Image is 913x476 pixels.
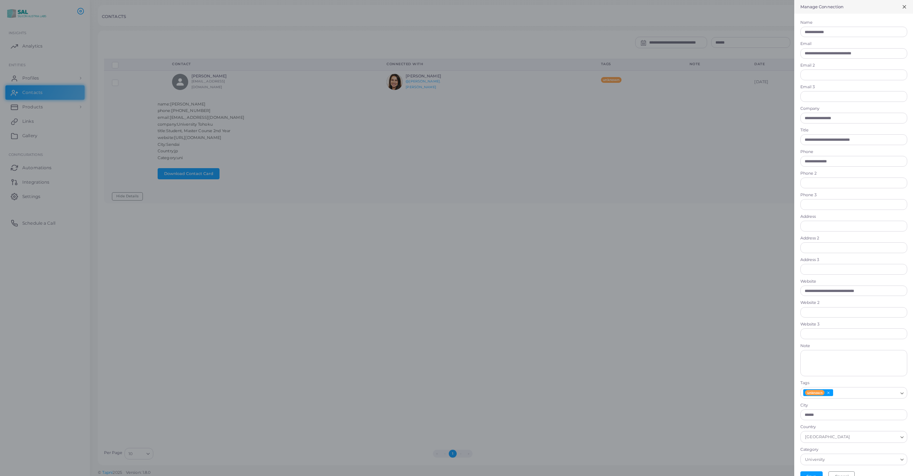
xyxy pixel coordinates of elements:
div: Search for option [800,454,907,465]
label: Email 2 [800,63,907,68]
div: Search for option [800,387,907,399]
label: Tags [800,380,809,386]
label: Company [800,106,907,112]
button: Deselect unknown [826,390,831,395]
label: Address 3 [800,257,907,263]
label: Address [800,214,907,220]
label: Title [800,127,907,133]
input: Search for option [834,389,897,397]
label: Website [800,279,907,284]
label: Note [800,343,907,349]
span: [GEOGRAPHIC_DATA] [804,434,851,441]
label: Email 3 [800,84,907,90]
input: Search for option [852,433,898,441]
div: Search for option [800,431,907,443]
label: Website 2 [800,300,907,306]
label: City [800,403,907,408]
span: University [804,456,826,463]
label: Website 3 [800,322,907,327]
label: Category [800,447,907,453]
label: Phone [800,149,907,155]
span: unknown [805,390,824,395]
input: Search for option [827,455,897,463]
label: Address 2 [800,235,907,241]
label: Email [800,41,907,47]
label: Country [800,424,907,430]
label: Phone 2 [800,171,907,176]
label: Phone 3 [800,192,907,198]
